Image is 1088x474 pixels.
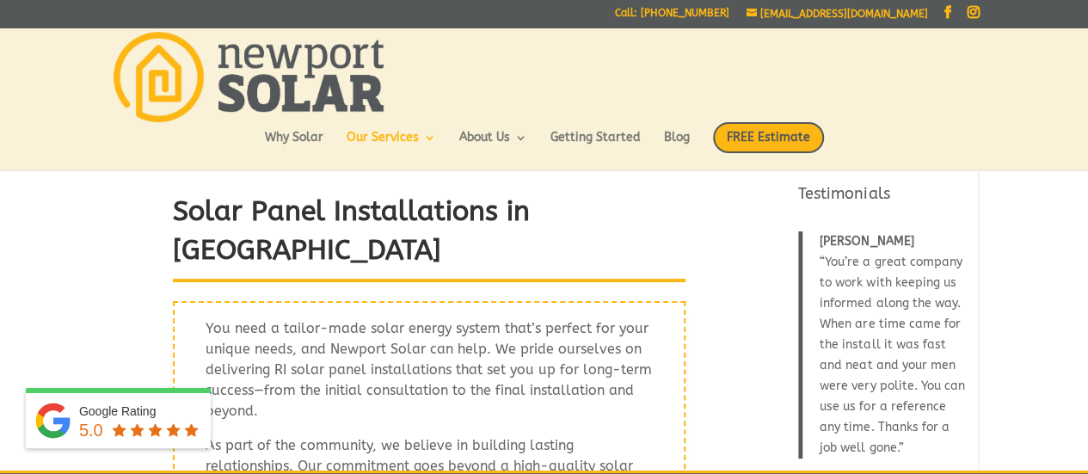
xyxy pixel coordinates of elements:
[798,183,968,213] h4: Testimonials
[114,32,384,122] img: Newport Solar | Solar Energy Optimized.
[206,318,653,435] p: You need a tailor-made solar energy system that’s perfect for your unique needs, and Newport Sola...
[79,403,202,420] div: Google Rating
[459,132,527,161] a: About Us
[664,132,690,161] a: Blog
[615,8,729,26] a: Call: [PHONE_NUMBER]
[798,231,968,459] blockquote: You’re a great company to work with keeping us informed along the way. When are time came for the...
[747,8,928,20] a: [EMAIL_ADDRESS][DOMAIN_NAME]
[820,234,913,249] span: [PERSON_NAME]
[713,122,824,153] span: FREE Estimate
[347,132,436,161] a: Our Services
[173,195,530,266] strong: Solar Panel Installations in [GEOGRAPHIC_DATA]
[265,132,323,161] a: Why Solar
[550,132,641,161] a: Getting Started
[79,421,103,440] span: 5.0
[713,122,824,170] a: FREE Estimate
